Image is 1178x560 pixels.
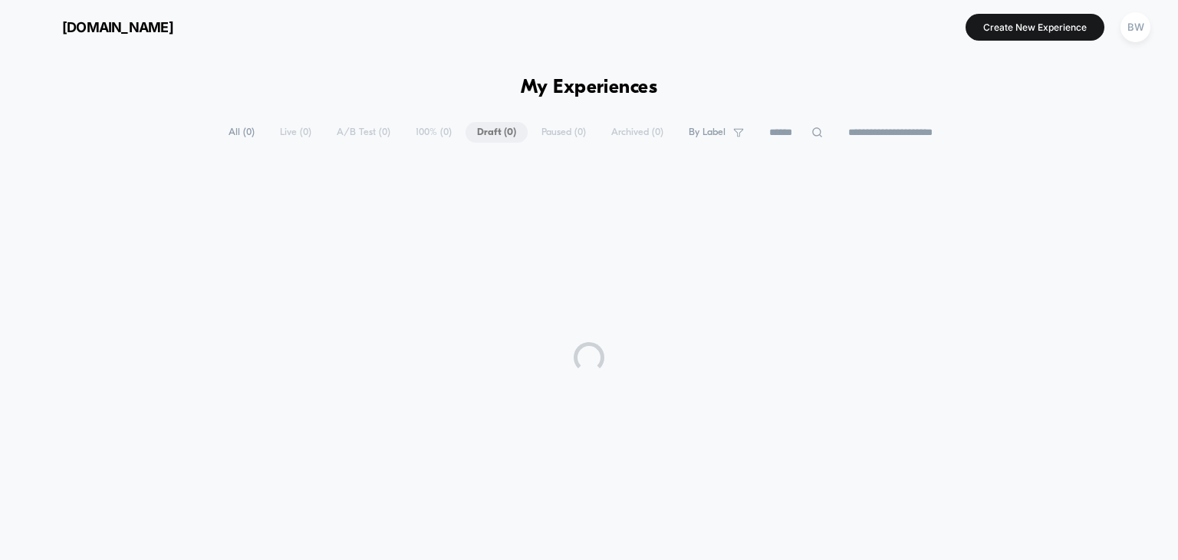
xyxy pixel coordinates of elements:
[1120,12,1150,42] div: BW
[1116,12,1155,43] button: BW
[521,77,658,99] h1: My Experiences
[217,122,266,143] span: All ( 0 )
[23,15,178,39] button: [DOMAIN_NAME]
[966,14,1104,41] button: Create New Experience
[689,127,726,138] span: By Label
[62,19,173,35] span: [DOMAIN_NAME]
